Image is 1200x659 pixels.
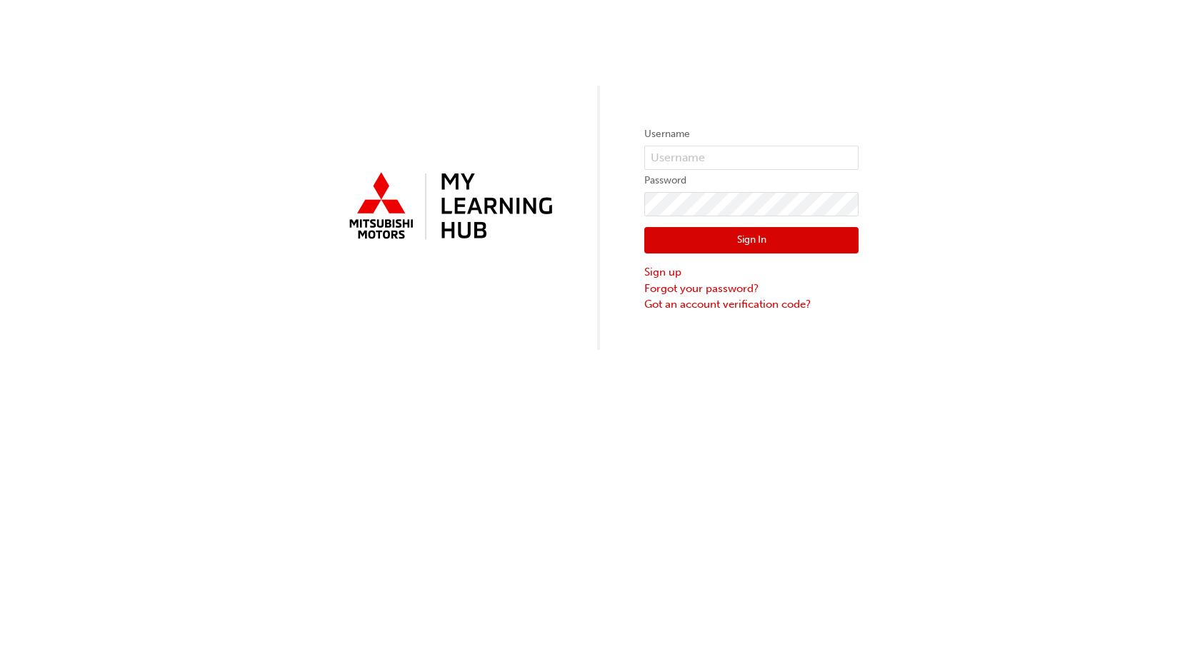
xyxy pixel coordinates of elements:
[644,146,859,170] input: Username
[644,227,859,254] button: Sign In
[644,126,859,143] label: Username
[644,296,859,313] a: Got an account verification code?
[341,166,556,248] img: mmal
[644,172,859,189] label: Password
[644,264,859,281] a: Sign up
[644,281,859,297] a: Forgot your password?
